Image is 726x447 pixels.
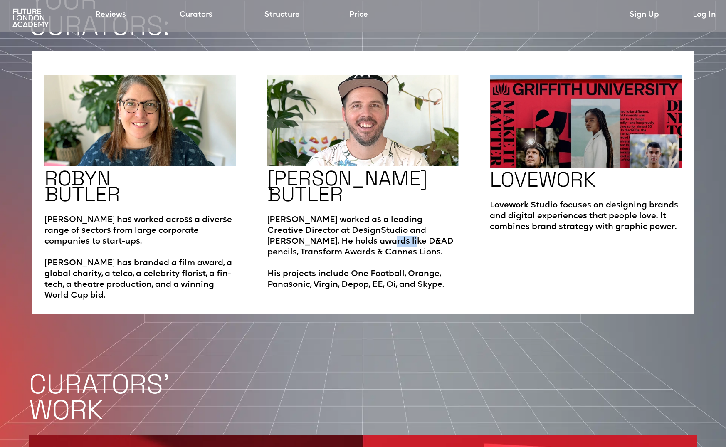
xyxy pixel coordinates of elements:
p: [PERSON_NAME] worked as a leading Creative Director at DesignStudio and [PERSON_NAME]. He holds a... [267,206,459,290]
a: Reviews [95,9,126,21]
a: Sign Up [630,9,659,21]
a: Log In [693,9,716,21]
h2: LOVEWORK [490,172,596,188]
p: Lovework Studio focuses on designing brands and digital experiences that people love. It combines... [490,192,682,232]
h1: CURATORS' WORK [29,371,726,423]
a: Price [349,9,368,21]
p: [PERSON_NAME] has worked across a diverse range of sectors from large corporate companies to star... [44,206,236,301]
a: Curators [180,9,212,21]
a: Structure [264,9,300,21]
h2: [PERSON_NAME] BUTLER [267,170,427,202]
h2: ROBYN BUTLER [44,170,120,202]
